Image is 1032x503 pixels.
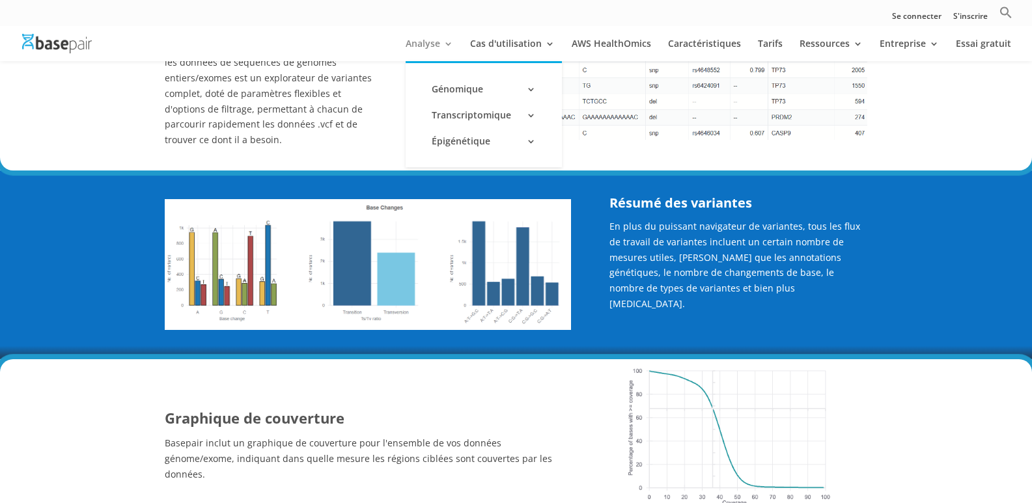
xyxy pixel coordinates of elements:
[419,102,549,128] a: Transcriptomique
[432,109,511,121] font: Transcriptomique
[800,39,863,61] a: Ressources
[432,83,483,95] font: Génomique
[470,39,555,61] a: Cas d'utilisation
[609,220,860,310] font: En plus du puissant navigateur de variantes, tous les flux de travail de variantes incluent un ce...
[406,39,453,61] a: Analyse
[892,12,941,26] a: Se connecter
[999,6,1012,19] svg: Recherche
[758,37,783,49] font: Tarifs
[165,408,344,428] font: Graphique de couverture
[470,37,542,49] font: Cas d'utilisation
[419,76,549,102] a: Génomique
[800,37,850,49] font: Ressources
[572,37,651,49] font: AWS HealthOmics
[668,39,741,61] a: Caractéristiques
[406,37,440,49] font: Analyse
[572,39,651,61] a: AWS HealthOmics
[956,37,1011,49] font: Essai gratuit
[782,409,1016,487] iframe: Drift Widget Chat Controller
[999,6,1012,26] a: Lien vers l'icône de recherche
[953,12,988,26] a: S'inscrire
[432,135,490,147] font: Épigénétique
[165,437,552,480] font: Basepair inclut un graphique de couverture pour l'ensemble de vos données génome/exome, indiquant...
[758,39,783,61] a: Tarifs
[668,37,741,49] font: Caractéristiques
[22,34,92,53] img: Paire de base
[956,39,1011,61] a: Essai gratuit
[880,37,926,49] font: Entreprise
[892,10,941,21] font: Se connecter
[880,39,939,61] a: Entreprise
[419,128,549,154] a: Épigénétique
[953,10,988,21] font: S'inscrire
[609,194,752,211] font: Résumé des variantes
